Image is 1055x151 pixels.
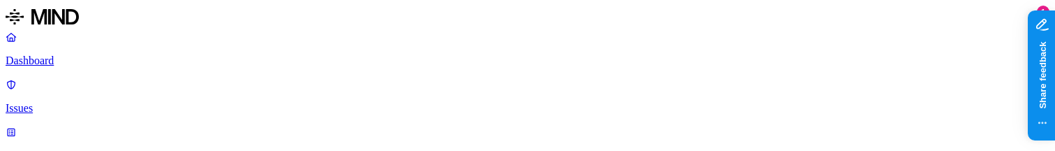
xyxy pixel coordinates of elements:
[6,102,1049,115] p: Issues
[1037,6,1049,18] div: 1
[6,55,1049,67] p: Dashboard
[6,6,79,28] img: MIND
